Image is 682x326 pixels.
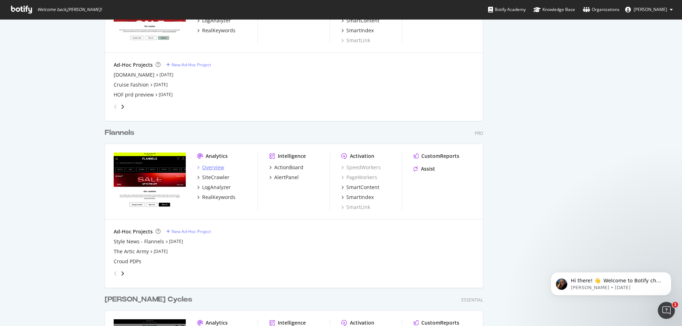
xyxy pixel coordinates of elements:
div: Assist [421,165,435,172]
a: [DATE] [169,238,183,244]
div: Pro [475,130,483,136]
a: LogAnalyzer [197,184,231,191]
a: PageWorkers [341,174,377,181]
a: Style News - Flannels [114,238,164,245]
a: SiteCrawler [197,174,229,181]
a: New Ad-Hoc Project [166,228,211,234]
a: [DATE] [154,248,168,254]
div: RealKeywords [202,194,236,201]
button: [PERSON_NAME] [619,4,678,15]
a: SmartContent [341,184,379,191]
div: AlertPanel [274,174,299,181]
a: RealKeywords [197,194,236,201]
p: Message from Laura, sent 6w ago [31,27,123,34]
a: [DATE] [159,92,173,98]
a: Cruise Fashion [114,81,149,88]
div: ActionBoard [274,164,303,171]
div: angle-right [120,270,125,277]
div: SmartContent [346,17,379,24]
a: AlertPanel [269,174,299,181]
div: Knowledge Base [534,6,575,13]
a: LogAnalyzer [197,17,231,24]
a: SmartLink [341,204,370,211]
a: Overview [197,164,224,171]
div: Activation [350,153,374,160]
a: SpeedWorkers [341,164,381,171]
span: Welcome back, [PERSON_NAME] ! [37,7,102,12]
span: Hi there! 👋 Welcome to Botify chat support! Have a question? Reply to this message and our team w... [31,21,121,55]
div: angle-left [111,101,120,112]
iframe: Intercom notifications message [540,257,682,307]
a: Croud PDPs [114,258,141,265]
div: Intelligence [278,153,306,160]
div: Botify Academy [488,6,526,13]
span: 1 [672,302,678,308]
a: [DATE] [154,82,168,88]
a: Flannels [105,128,137,138]
div: CustomReports [421,153,459,160]
a: CustomReports [413,153,459,160]
div: LogAnalyzer [202,17,231,24]
a: SmartContent [341,17,379,24]
div: angle-right [120,103,125,110]
a: Assist [413,165,435,172]
div: [PERSON_NAME] Cycles [105,294,192,305]
a: [PERSON_NAME] Cycles [105,294,195,305]
div: RealKeywords [202,27,236,34]
a: The Artic Army [114,248,149,255]
img: flannels.com [114,153,186,210]
a: SmartLink [341,37,370,44]
div: Essential [461,297,483,303]
a: HOF prd preview [114,91,154,98]
iframe: Intercom live chat [658,302,675,319]
div: SmartIndex [346,27,374,34]
div: SmartContent [346,184,379,191]
a: [DATE] [159,72,173,78]
span: Sandi Kaur [634,6,667,12]
div: Ad-Hoc Projects [114,228,153,235]
a: SmartIndex [341,27,374,34]
div: angle-left [111,268,120,279]
div: SiteCrawler [202,174,229,181]
div: SmartIndex [346,194,374,201]
div: New Ad-Hoc Project [172,62,211,68]
div: Overview [202,164,224,171]
a: [DOMAIN_NAME] [114,71,155,78]
a: New Ad-Hoc Project [166,62,211,68]
div: Ad-Hoc Projects [114,61,153,68]
div: LogAnalyzer [202,184,231,191]
div: Analytics [206,153,228,160]
a: RealKeywords [197,27,236,34]
div: Flannels [105,128,134,138]
a: ActionBoard [269,164,303,171]
div: New Ad-Hoc Project [172,228,211,234]
a: SmartIndex [341,194,374,201]
div: Organizations [583,6,619,13]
